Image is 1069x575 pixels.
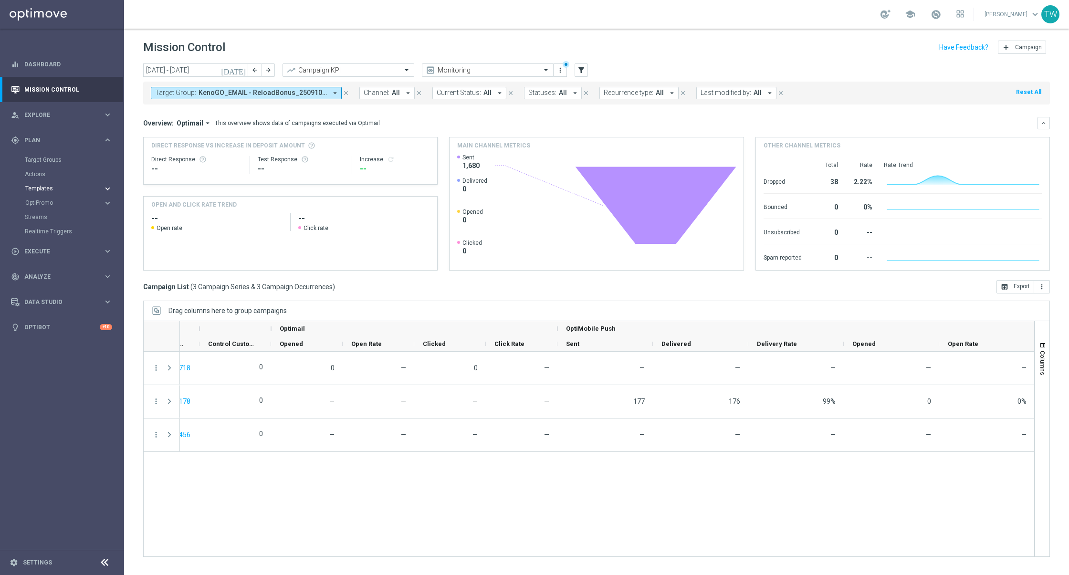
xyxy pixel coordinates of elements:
[599,87,679,99] button: Recurrence type: All arrow_drop_down
[11,272,20,281] i: track_changes
[10,111,113,119] div: person_search Explore keyboard_arrow_right
[11,272,103,281] div: Analyze
[639,431,645,439] span: —
[25,170,99,178] a: Actions
[680,90,686,96] i: close
[729,397,740,405] span: 176
[351,340,382,347] span: Open Rate
[423,340,446,347] span: Clicked
[777,90,784,96] i: close
[24,299,103,305] span: Data Studio
[387,156,395,163] i: refresh
[155,89,196,97] span: Target Group:
[905,9,915,20] span: school
[331,364,335,372] span: 0
[813,161,838,169] div: Total
[103,199,112,208] i: keyboard_arrow_right
[10,248,113,255] div: play_circle_outline Execute keyboard_arrow_right
[11,60,20,69] i: equalizer
[304,224,328,232] span: Click rate
[248,63,262,77] button: arrow_back
[11,52,112,77] div: Dashboard
[24,314,100,340] a: Optibot
[25,185,113,192] button: Templates keyboard_arrow_right
[483,89,492,97] span: All
[639,364,645,372] span: —
[415,88,423,98] button: close
[151,213,283,224] h2: --
[494,340,524,347] span: Click Rate
[298,213,430,224] h2: --
[765,89,774,97] i: arrow_drop_down
[544,431,549,439] span: Click Rate = Clicked / Opened
[25,199,113,207] div: OptiPromo keyboard_arrow_right
[927,397,931,405] span: 0
[25,228,99,235] a: Realtime Triggers
[984,7,1041,21] a: [PERSON_NAME]keyboard_arrow_down
[152,364,160,372] button: more_vert
[173,362,191,374] button: 1,718
[1001,283,1008,291] i: open_in_browser
[25,200,94,206] span: OptiPromo
[103,184,112,193] i: keyboard_arrow_right
[849,173,872,188] div: 2.22%
[174,119,215,127] button: Optimail arrow_drop_down
[25,224,123,239] div: Realtime Triggers
[661,340,691,347] span: Delivered
[948,340,978,347] span: Open Rate
[996,280,1034,293] button: open_in_browser Export
[152,397,160,406] button: more_vert
[462,177,487,185] span: Delivered
[392,89,400,97] span: All
[813,173,838,188] div: 38
[100,324,112,330] div: +10
[331,89,339,97] i: arrow_drop_down
[157,224,182,232] span: Open rate
[926,431,931,439] span: —
[168,307,287,314] div: Row Groups
[998,41,1046,54] button: add Campaign
[259,429,263,438] label: 0
[11,247,20,256] i: play_circle_outline
[495,89,504,97] i: arrow_drop_down
[152,430,160,439] button: more_vert
[764,224,802,239] div: Unsubscribed
[10,324,113,331] button: lightbulb Optibot +10
[25,213,99,221] a: Streams
[401,431,406,439] span: Open Rate = Opened / Delivered
[259,363,263,371] label: 0
[472,397,478,405] span: —
[668,89,676,97] i: arrow_drop_down
[143,41,225,54] h1: Mission Control
[151,141,305,150] span: Direct Response VS Increase In Deposit Amount
[472,431,478,439] span: —
[577,66,586,74] i: filter_alt
[151,87,342,99] button: Target Group: KenoGO_EMAIL - ReloadBonus_250910, KenoGO_PUSH - ReloadBonus_250910, KenoGO_SMS - B...
[764,141,840,150] h4: Other channel metrics
[849,199,872,214] div: 0%
[144,352,180,385] div: Press SPACE to select this row.
[10,558,18,567] i: settings
[422,63,554,77] ng-select: Monitoring
[11,298,103,306] div: Data Studio
[563,61,569,68] div: There are unsaved changes
[1021,364,1027,372] span: Open Rate = Opened / Delivered
[735,364,740,372] span: —
[11,247,103,256] div: Execute
[679,88,687,98] button: close
[286,65,296,75] i: trending_up
[24,137,103,143] span: Plan
[11,136,103,145] div: Plan
[849,249,872,264] div: --
[507,90,514,96] i: close
[1041,5,1059,23] div: TW
[177,119,203,127] span: Optimail
[1038,117,1050,129] button: keyboard_arrow_down
[544,397,549,405] span: Click Rate = Clicked / Opened
[208,340,255,347] span: Control Customers
[329,431,335,439] span: —
[939,44,988,51] input: Have Feedback?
